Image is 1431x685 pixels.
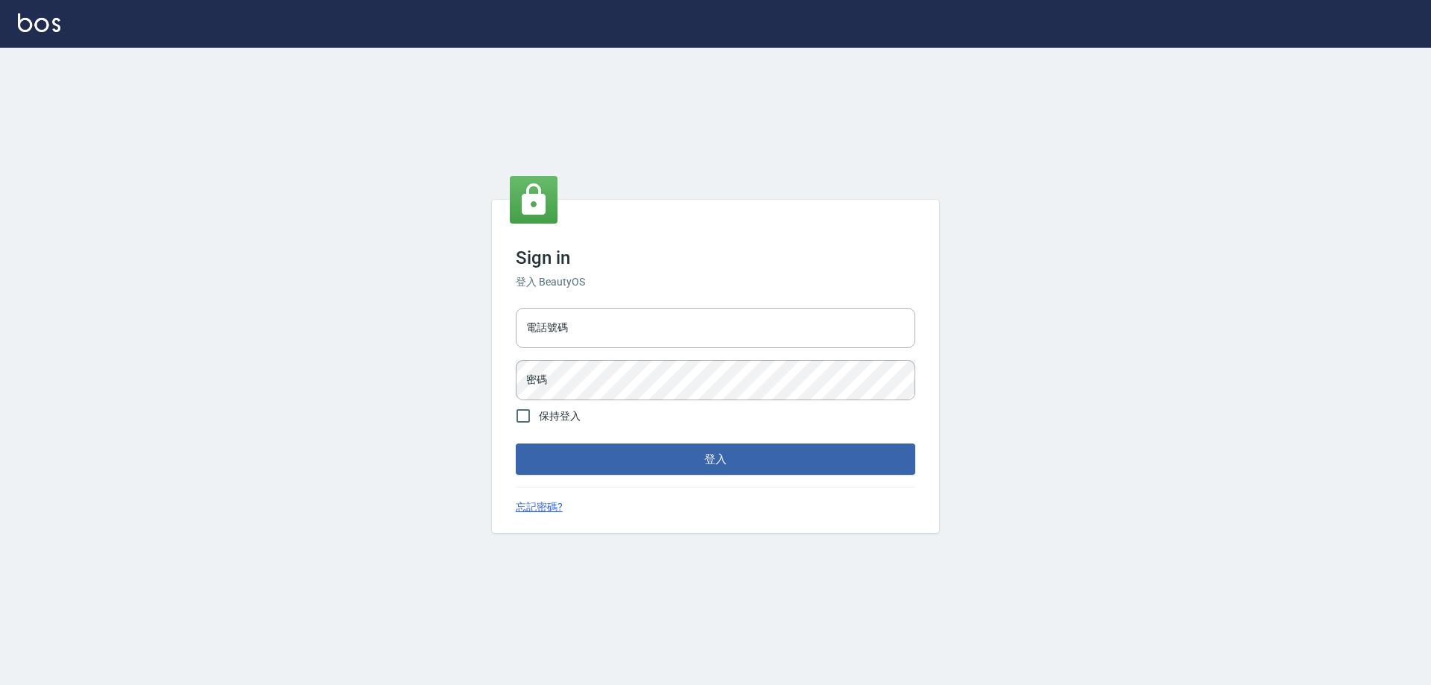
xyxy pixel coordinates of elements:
img: Logo [18,13,60,32]
button: 登入 [516,443,915,475]
h3: Sign in [516,247,915,268]
span: 保持登入 [539,408,581,424]
a: 忘記密碼? [516,499,563,515]
h6: 登入 BeautyOS [516,274,915,290]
